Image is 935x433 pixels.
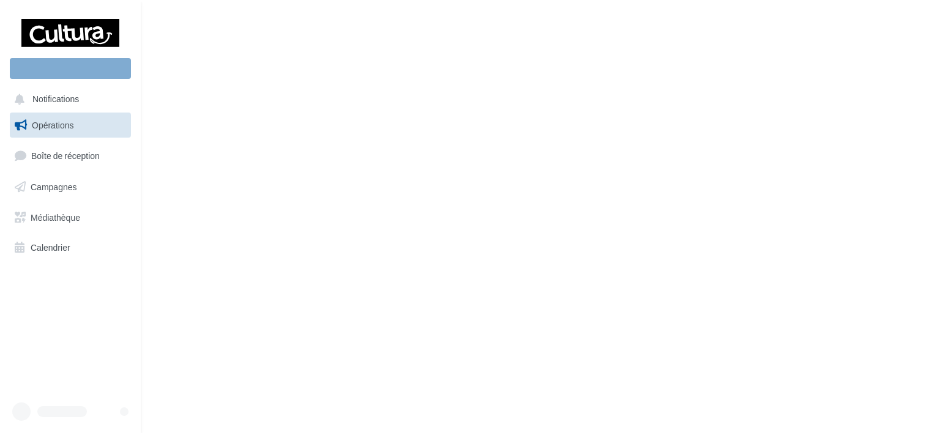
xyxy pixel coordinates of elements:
a: Opérations [7,113,133,138]
span: Médiathèque [31,212,80,222]
span: Calendrier [31,242,70,253]
a: Campagnes [7,174,133,200]
span: Campagnes [31,182,77,192]
span: Notifications [32,94,79,105]
span: Boîte de réception [31,150,100,161]
a: Boîte de réception [7,142,133,169]
span: Opérations [32,120,73,130]
div: Nouvelle campagne [10,58,131,79]
a: Calendrier [7,235,133,261]
a: Médiathèque [7,205,133,231]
